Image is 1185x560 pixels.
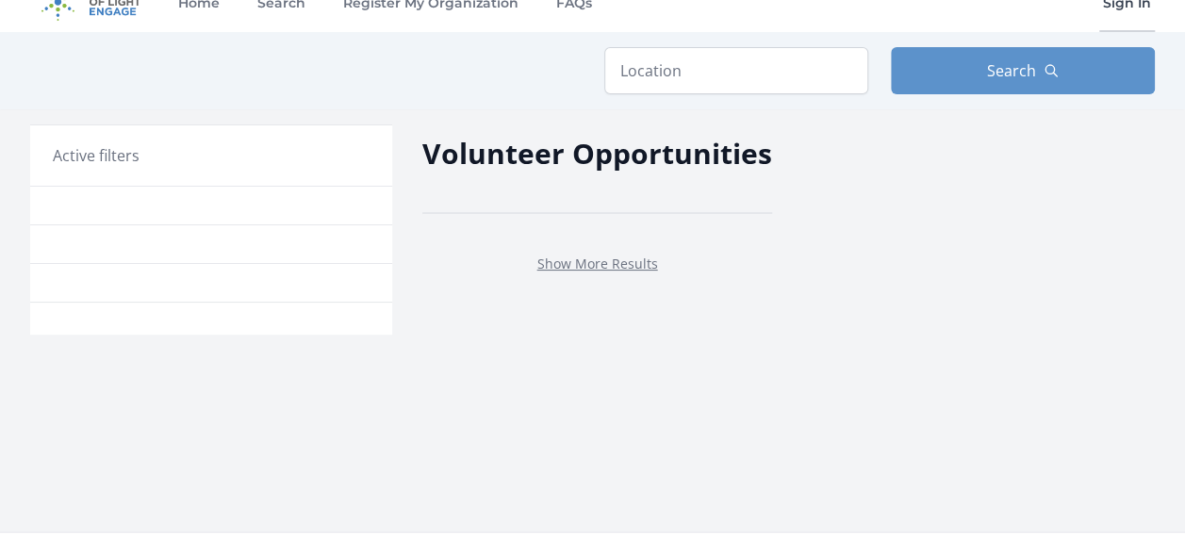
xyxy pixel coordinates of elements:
h2: Volunteer Opportunities [422,132,772,174]
span: Search [987,59,1036,82]
input: Location [604,47,868,94]
h3: Active filters [53,144,140,167]
button: Search [891,47,1155,94]
a: Show More Results [537,255,658,272]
